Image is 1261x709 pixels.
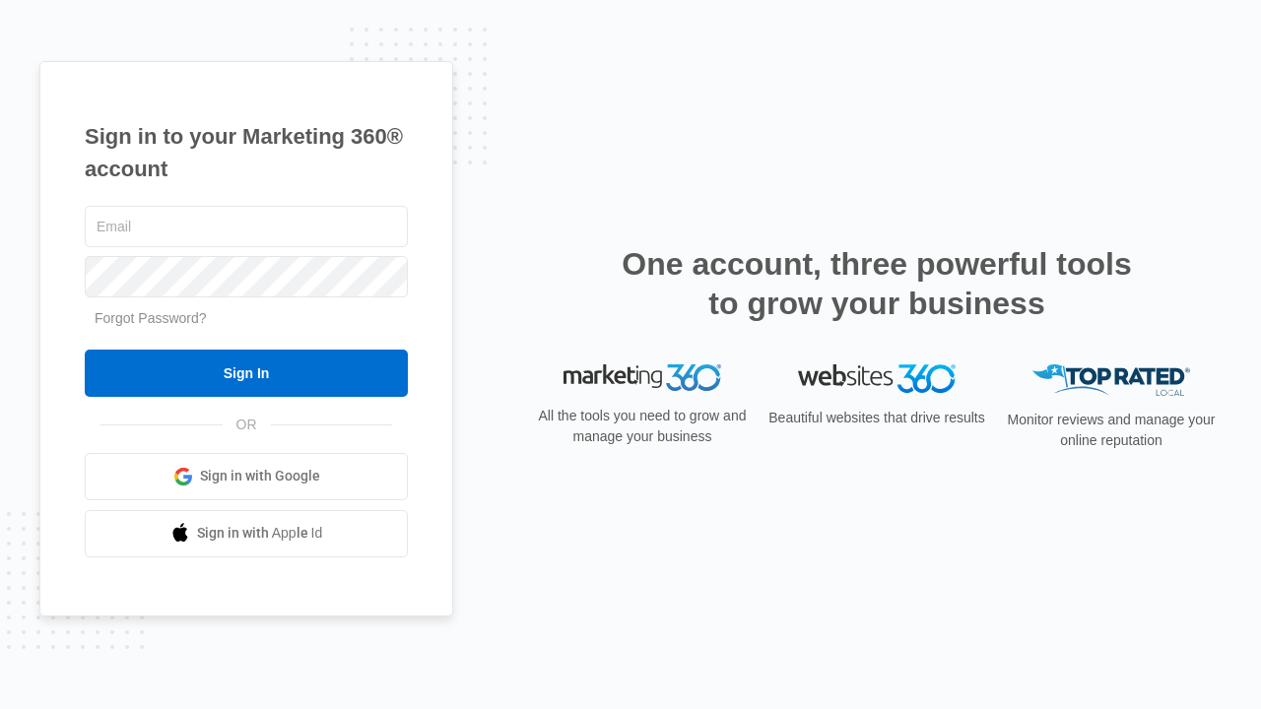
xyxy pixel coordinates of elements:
[85,120,408,185] h1: Sign in to your Marketing 360® account
[200,466,320,486] span: Sign in with Google
[85,453,408,500] a: Sign in with Google
[85,350,408,397] input: Sign In
[1032,364,1190,397] img: Top Rated Local
[95,310,207,326] a: Forgot Password?
[223,415,271,435] span: OR
[564,364,721,392] img: Marketing 360
[766,407,987,427] p: Beautiful websites that drive results
[197,523,323,544] span: Sign in with Apple Id
[532,405,753,446] p: All the tools you need to grow and manage your business
[1001,410,1222,451] p: Monitor reviews and manage your online reputation
[85,206,408,247] input: Email
[85,510,408,557] a: Sign in with Apple Id
[616,244,1138,323] h2: One account, three powerful tools to grow your business
[798,364,956,393] img: Websites 360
